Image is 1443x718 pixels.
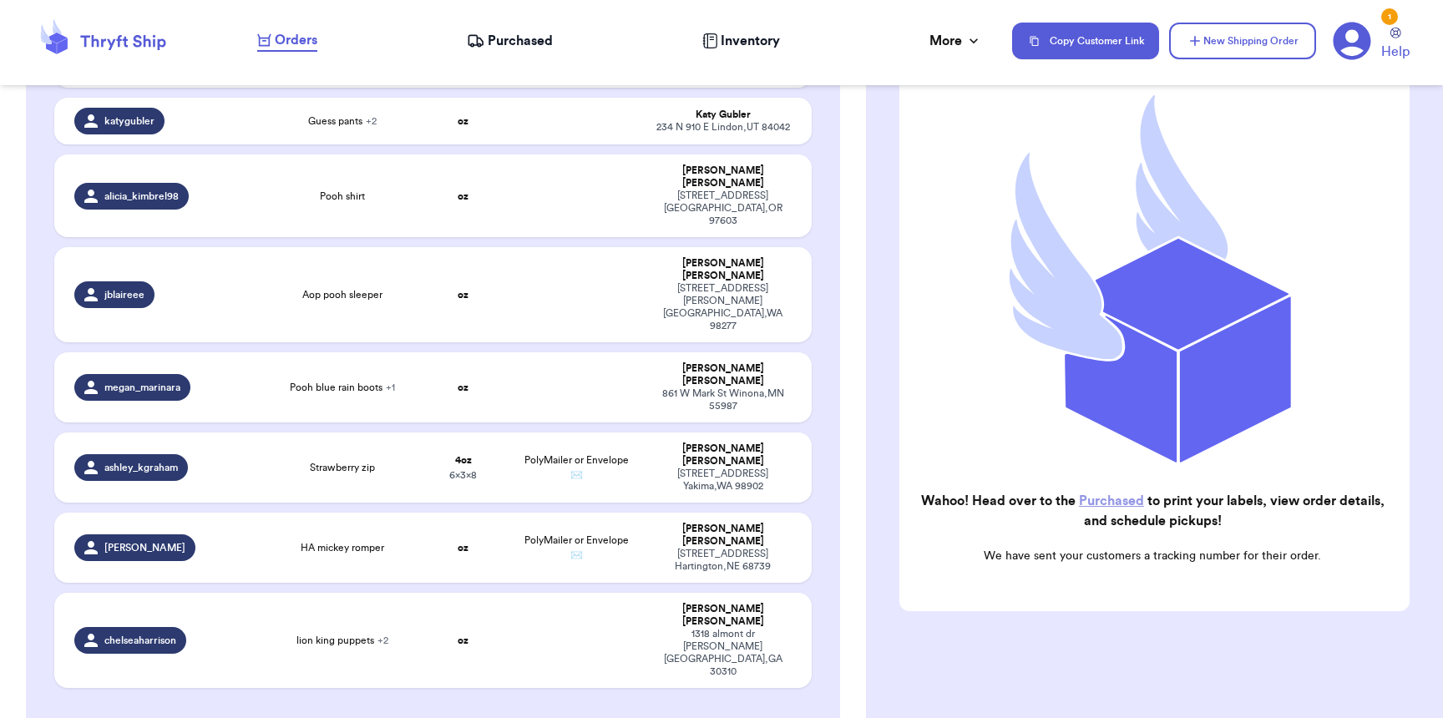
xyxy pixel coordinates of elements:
[655,362,791,387] div: [PERSON_NAME] [PERSON_NAME]
[655,523,791,548] div: [PERSON_NAME] [PERSON_NAME]
[655,387,791,412] div: 861 W Mark St Winona , MN 55987
[296,634,388,647] span: lion king puppets
[104,190,179,203] span: alicia_kimbrel98
[1381,8,1398,25] div: 1
[458,191,468,201] strong: oz
[655,257,791,282] div: [PERSON_NAME] [PERSON_NAME]
[104,541,185,554] span: [PERSON_NAME]
[913,491,1393,531] h2: Wahoo! Head over to the to print your labels, view order details, and schedule pickups!
[1381,28,1410,62] a: Help
[275,30,317,50] span: Orders
[458,382,468,392] strong: oz
[386,382,395,392] span: + 1
[655,603,791,628] div: [PERSON_NAME] [PERSON_NAME]
[721,31,780,51] span: Inventory
[104,288,144,301] span: jblaireee
[929,31,982,51] div: More
[524,535,629,560] span: PolyMailer or Envelope ✉️
[913,548,1393,564] p: We have sent your customers a tracking number for their order.
[458,116,468,126] strong: oz
[655,442,791,468] div: [PERSON_NAME] [PERSON_NAME]
[655,282,791,332] div: [STREET_ADDRESS][PERSON_NAME] [GEOGRAPHIC_DATA] , WA 98277
[366,116,377,126] span: + 2
[702,31,780,51] a: Inventory
[377,635,388,645] span: + 2
[455,455,472,465] strong: 4 oz
[104,461,178,474] span: ashley_kgraham
[458,290,468,300] strong: oz
[308,114,377,128] span: Guess pants
[104,381,180,394] span: megan_marinara
[458,635,468,645] strong: oz
[488,31,553,51] span: Purchased
[655,164,791,190] div: [PERSON_NAME] [PERSON_NAME]
[449,470,477,480] span: 6 x 3 x 8
[655,109,791,121] div: Katy Gubler
[1169,23,1316,59] button: New Shipping Order
[301,541,384,554] span: HA mickey romper
[458,543,468,553] strong: oz
[655,548,791,573] div: [STREET_ADDRESS] Hartington , NE 68739
[655,190,791,227] div: [STREET_ADDRESS] [GEOGRAPHIC_DATA] , OR 97603
[655,468,791,493] div: [STREET_ADDRESS] Yakima , WA 98902
[302,288,382,301] span: Aop pooh sleeper
[257,30,317,52] a: Orders
[104,634,176,647] span: chelseaharrison
[1079,494,1144,508] a: Purchased
[290,381,395,394] span: Pooh blue rain boots
[104,114,154,128] span: katygubler
[1012,23,1159,59] button: Copy Customer Link
[655,628,791,678] div: 1318 almont dr [PERSON_NAME] [GEOGRAPHIC_DATA] , GA 30310
[467,31,553,51] a: Purchased
[320,190,365,203] span: Pooh shirt
[655,121,791,134] div: 234 N 910 E Lindon , UT 84042
[310,461,375,474] span: Strawberry zip
[524,455,629,480] span: PolyMailer or Envelope ✉️
[1333,22,1371,60] a: 1
[1381,42,1410,62] span: Help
